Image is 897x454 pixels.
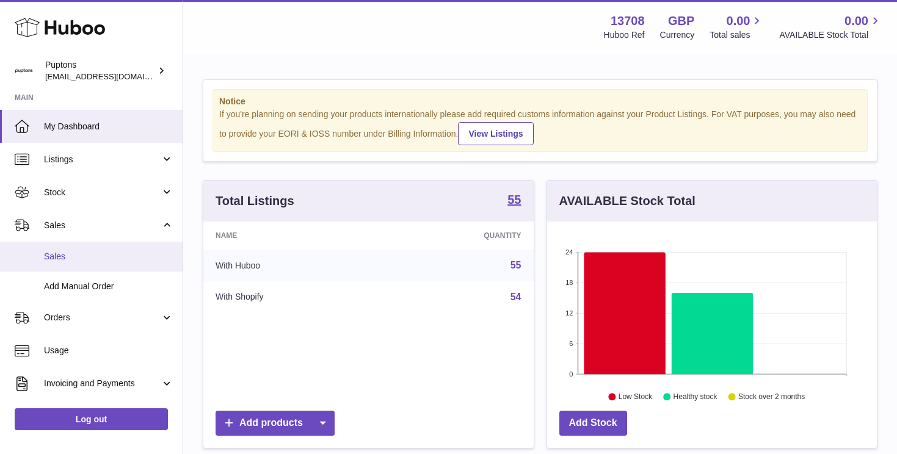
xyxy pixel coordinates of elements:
[710,29,764,41] span: Total sales
[565,248,573,256] text: 24
[559,411,627,436] a: Add Stock
[44,312,161,323] span: Orders
[203,281,381,313] td: With Shopify
[844,13,868,29] span: 0.00
[458,122,533,145] a: View Listings
[219,109,861,145] div: If you're planning on sending your products internationally please add required customs informati...
[44,251,173,262] span: Sales
[44,378,161,389] span: Invoicing and Payments
[611,13,645,29] strong: 13708
[559,193,695,209] h3: AVAILABLE Stock Total
[779,29,882,41] span: AVAILABLE Stock Total
[44,220,161,231] span: Sales
[727,13,750,29] span: 0.00
[381,222,533,250] th: Quantity
[710,13,764,41] a: 0.00 Total sales
[44,345,173,356] span: Usage
[216,411,335,436] a: Add products
[668,13,694,29] strong: GBP
[565,309,573,317] text: 12
[45,71,180,81] span: [EMAIL_ADDRESS][DOMAIN_NAME]
[565,279,573,286] text: 18
[618,392,652,401] text: Low Stock
[15,62,33,80] img: hello@puptons.com
[219,96,861,107] strong: Notice
[216,193,294,209] h3: Total Listings
[44,281,173,292] span: Add Manual Order
[15,408,168,430] a: Log out
[673,392,717,401] text: Healthy stock
[738,392,805,401] text: Stock over 2 months
[569,370,573,378] text: 0
[203,222,381,250] th: Name
[569,340,573,347] text: 6
[44,154,161,165] span: Listings
[203,250,381,281] td: With Huboo
[44,187,161,198] span: Stock
[510,292,521,302] a: 54
[779,13,882,41] a: 0.00 AVAILABLE Stock Total
[44,121,173,132] span: My Dashboard
[510,260,521,270] a: 55
[507,193,521,208] a: 55
[507,193,521,206] strong: 55
[660,29,695,41] div: Currency
[45,59,155,82] div: Puptons
[604,29,645,41] div: Huboo Ref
